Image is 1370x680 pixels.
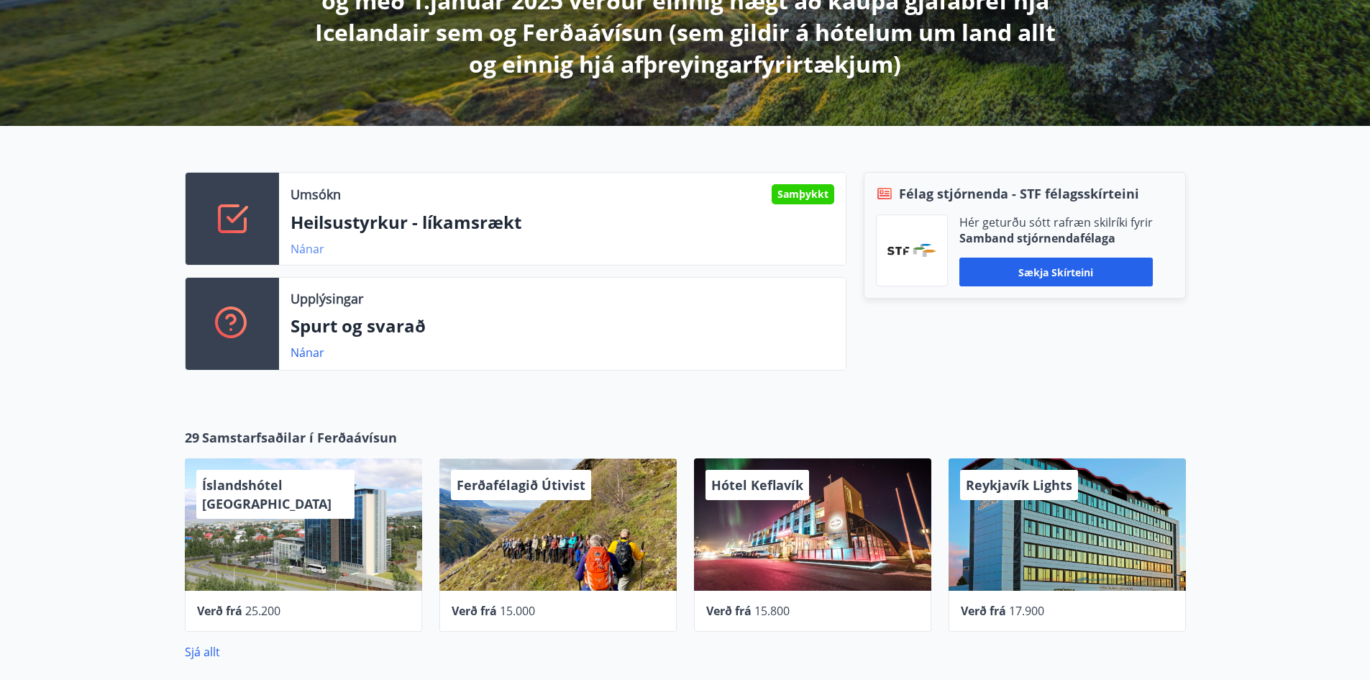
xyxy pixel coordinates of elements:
[959,214,1153,230] p: Hér geturðu sótt rafræn skilríki fyrir
[452,603,497,619] span: Verð frá
[291,345,324,361] a: Nánar
[899,184,1139,203] span: Félag stjórnenda - STF félagsskírteini
[245,603,280,619] span: 25.200
[887,244,936,257] img: vjCaq2fThgY3EUYqSgpjEiBg6WP39ov69hlhuPVN.png
[772,184,834,204] div: Samþykkt
[291,314,834,338] p: Spurt og svarað
[1009,603,1044,619] span: 17.900
[457,476,585,494] span: Ferðafélagið Útivist
[711,476,803,494] span: Hótel Keflavík
[185,644,220,660] a: Sjá allt
[959,230,1153,246] p: Samband stjórnendafélaga
[961,603,1006,619] span: Verð frá
[500,603,535,619] span: 15.000
[202,428,397,447] span: Samstarfsaðilar í Ferðaávísun
[291,289,363,308] p: Upplýsingar
[291,210,834,235] p: Heilsustyrkur - líkamsrækt
[291,185,341,204] p: Umsókn
[202,476,332,512] span: Íslandshótel [GEOGRAPHIC_DATA]
[291,241,324,257] a: Nánar
[966,476,1072,494] span: Reykjavík Lights
[706,603,752,619] span: Verð frá
[959,258,1153,286] button: Sækja skírteini
[754,603,790,619] span: 15.800
[197,603,242,619] span: Verð frá
[185,428,199,447] span: 29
